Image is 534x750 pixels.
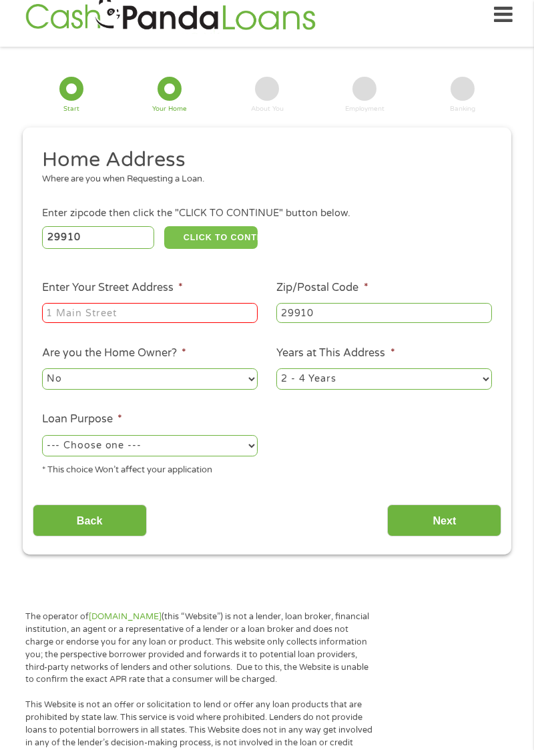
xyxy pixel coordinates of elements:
[25,611,373,686] p: The operator of (this “Website”) is not a lender, loan broker, financial institution, an agent or...
[450,106,475,113] div: Banking
[42,173,483,186] div: Where are you when Requesting a Loan.
[42,346,186,360] label: Are you the Home Owner?
[63,106,79,113] div: Start
[387,504,501,537] input: Next
[42,281,183,295] label: Enter Your Street Address
[42,147,483,173] h2: Home Address
[89,611,162,622] a: [DOMAIN_NAME]
[164,226,258,249] button: CLICK TO CONTINUE
[276,346,394,360] label: Years at This Address
[42,226,155,249] input: Enter Zipcode (e.g 01510)
[42,303,258,323] input: 1 Main Street
[42,458,258,476] div: * This choice Won’t affect your application
[152,106,187,113] div: Your Home
[42,412,122,426] label: Loan Purpose
[251,106,284,113] div: About You
[345,106,384,113] div: Employment
[33,504,147,537] input: Back
[42,206,492,221] div: Enter zipcode then click the "CLICK TO CONTINUE" button below.
[276,281,368,295] label: Zip/Postal Code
